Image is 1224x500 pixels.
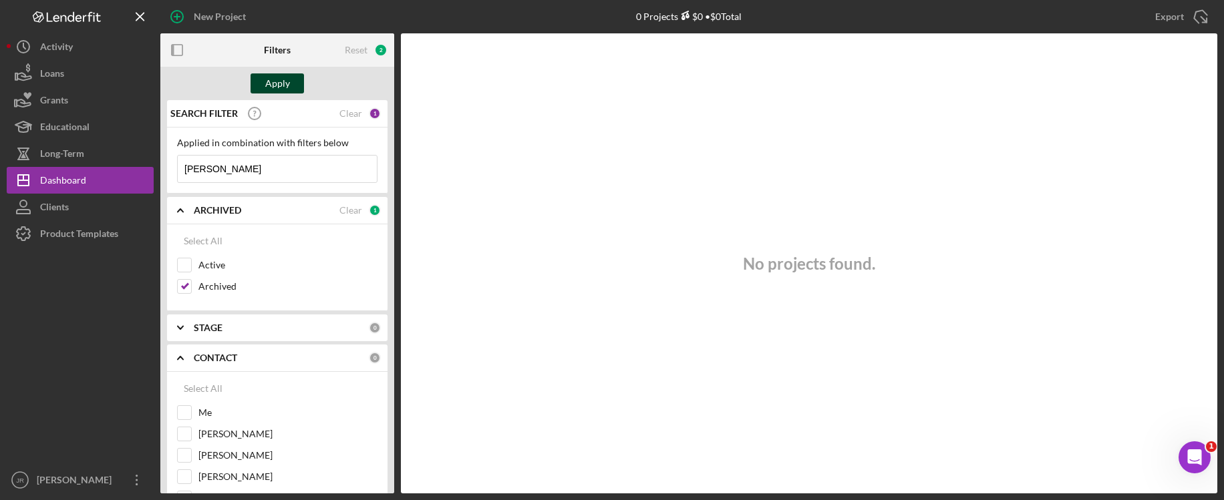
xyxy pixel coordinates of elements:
button: JR[PERSON_NAME] [7,467,154,493]
div: [PERSON_NAME] [33,467,120,497]
h3: No projects found. [743,254,875,273]
label: Archived [198,280,377,293]
div: New Project [194,3,246,30]
div: 0 [369,322,381,334]
div: Reset [345,45,367,55]
div: Clients [40,194,69,224]
button: New Project [160,3,259,30]
button: Select All [177,375,229,402]
div: Grants [40,87,68,117]
button: Clients [7,194,154,220]
b: CONTACT [194,352,237,363]
span: 1 [1206,441,1217,452]
div: 2 [374,43,388,57]
button: Dashboard [7,167,154,194]
div: Export [1155,3,1184,30]
button: Activity [7,33,154,60]
button: Loans [7,60,154,87]
div: Select All [184,228,222,254]
button: Apply [251,73,304,93]
label: Me [198,406,377,419]
button: Long-Term [7,140,154,167]
button: Export [1142,3,1217,30]
div: 1 [369,107,381,119]
label: [PERSON_NAME] [198,449,377,462]
div: Clear [339,108,362,119]
b: ARCHIVED [194,205,241,216]
div: Long-Term [40,140,84,170]
div: 0 [369,352,381,364]
div: Activity [40,33,73,63]
div: Select All [184,375,222,402]
div: Applied in combination with filters below [177,138,377,148]
div: $0 [678,11,703,22]
label: Active [198,258,377,272]
div: 0 Projects • $0 Total [636,11,742,22]
button: Grants [7,87,154,113]
b: Filters [264,45,291,55]
text: JR [16,477,24,484]
div: Loans [40,60,64,90]
button: Product Templates [7,220,154,247]
div: Product Templates [40,220,118,250]
iframe: Intercom live chat [1179,441,1211,473]
div: Educational [40,113,90,144]
button: Educational [7,113,154,140]
label: [PERSON_NAME] [198,470,377,483]
div: Clear [339,205,362,216]
div: 1 [369,204,381,216]
div: Apply [265,73,290,93]
label: [PERSON_NAME] [198,427,377,441]
b: STAGE [194,322,222,333]
button: Select All [177,228,229,254]
b: SEARCH FILTER [170,108,238,119]
div: Dashboard [40,167,86,197]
